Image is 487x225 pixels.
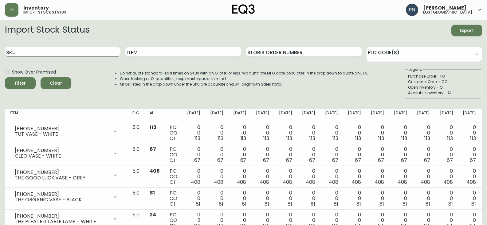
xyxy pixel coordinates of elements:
span: 67 [355,157,361,164]
span: 67 [309,157,315,164]
span: 408 [352,179,361,186]
div: 0 0 [440,125,453,141]
span: 113 [150,124,156,131]
span: OI [170,179,175,186]
th: PLC [128,109,145,122]
div: 0 0 [302,147,315,163]
div: PO CO [170,168,177,185]
span: 81 [471,200,476,207]
div: PO CO [170,190,177,207]
div: 0 0 [463,190,476,207]
button: Clear [41,77,71,89]
div: 0 0 [256,168,269,185]
span: 408 [260,179,269,186]
div: 0 0 [325,125,338,141]
h2: Import Stock Status [5,25,89,36]
li: Do not quote standard lead times on SKUs with an OI of 10 or less. Wait until the MFG date popula... [120,70,368,76]
span: 408 [329,179,338,186]
span: 408 [283,179,292,186]
div: 0 0 [371,168,384,185]
span: 81 [426,200,430,207]
span: 67 [263,157,269,164]
div: 0 0 [279,190,292,207]
span: 408 [191,179,200,186]
span: 408 [398,179,407,186]
div: 0 0 [440,147,453,163]
div: 0 0 [279,168,292,185]
div: THE ORGANIC VASE - BLACK [15,197,109,203]
span: 67 [150,146,156,153]
th: [DATE] [228,109,251,122]
div: 0 0 [440,190,453,207]
th: [DATE] [343,109,366,122]
div: 0 0 [394,147,407,163]
span: OI [170,200,175,207]
div: 0 0 [233,190,246,207]
span: 81 [288,200,292,207]
span: 81 [311,200,315,207]
span: 67 [286,157,292,164]
li: When looking at OI quantities, keep masterpacks in mind. [120,76,368,82]
div: 0 0 [325,147,338,163]
img: logo [232,4,255,14]
img: 496f1288aca128e282dab2021d4f4334 [406,4,418,16]
span: 81 [379,200,384,207]
td: 5.0 [128,166,145,188]
button: Filter [5,77,36,89]
div: 0 0 [440,168,453,185]
div: 0 0 [463,168,476,185]
div: 0 0 [210,190,223,207]
div: Purchase Order - PO [408,74,478,79]
div: 0 0 [394,125,407,141]
div: [PHONE_NUMBER]THE GOOD LUCK VASE - GREY [10,168,123,182]
span: 408 [421,179,430,186]
span: 408 [150,167,160,175]
li: MFGs listed in the drop down under the SKU are accurate and will align with Sales Portal. [120,82,368,87]
legend: Legend [408,67,423,72]
div: 0 0 [187,168,200,185]
span: 67 [332,157,338,164]
div: Filter [15,79,26,87]
div: THE PLEATED TABLE LAMP - WHITE [15,219,109,224]
span: 113 [447,135,453,142]
th: [DATE] [251,109,274,122]
div: 0 0 [187,125,200,141]
div: [PHONE_NUMBER]TUT VASE - WHITE [10,125,123,138]
div: 0 0 [463,125,476,141]
th: [DATE] [320,109,343,122]
h5: eq3 [GEOGRAPHIC_DATA] [423,10,472,14]
span: 113 [286,135,292,142]
span: 408 [237,179,246,186]
span: 67 [424,157,430,164]
button: Export [451,25,482,36]
span: OI [170,135,175,142]
span: 81 [334,200,338,207]
span: Clear [45,79,66,87]
div: THE GOOD LUCK VASE - GREY [15,175,109,181]
th: [DATE] [205,109,228,122]
th: [DATE] [458,109,481,122]
span: 81 [265,200,269,207]
div: [PHONE_NUMBER] [15,191,109,197]
div: [PHONE_NUMBER] [15,148,109,153]
th: [DATE] [297,109,320,122]
span: 408 [214,179,223,186]
div: 0 0 [348,147,361,163]
div: 0 0 [417,190,430,207]
span: 113 [424,135,430,142]
div: Customer Order - CO [408,79,478,85]
div: 0 0 [279,147,292,163]
span: 81 [448,200,453,207]
td: 5.0 [128,188,145,210]
div: 0 0 [394,168,407,185]
span: 81 [150,189,155,196]
th: [DATE] [435,109,458,122]
div: Available Inventory - AI [408,90,478,96]
div: 0 0 [233,147,246,163]
span: 113 [218,135,223,142]
div: 0 0 [463,147,476,163]
span: 113 [332,135,338,142]
div: 0 0 [233,125,246,141]
div: 0 0 [210,125,223,141]
th: [DATE] [366,109,389,122]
